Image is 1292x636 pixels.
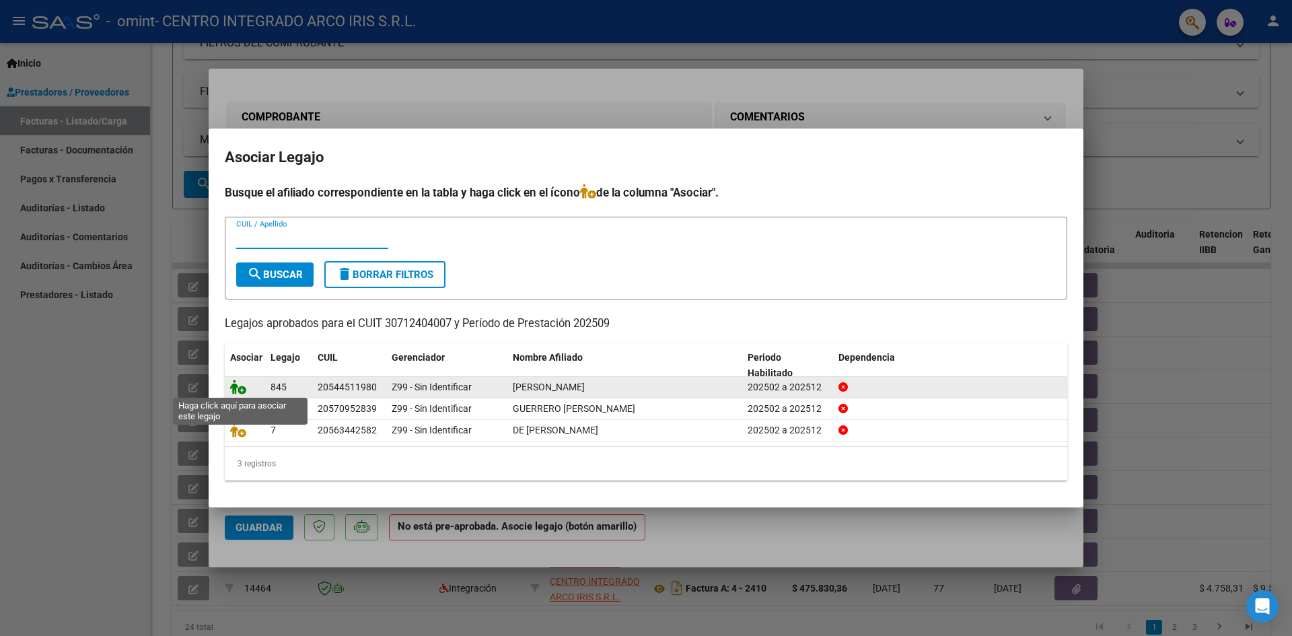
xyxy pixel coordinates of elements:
span: PIROZZI ALVAREZ, BENJAMIN [513,382,585,392]
span: 845 [271,382,287,392]
span: 461 [271,403,287,414]
div: 202502 a 202512 [748,401,828,417]
span: CUIL [318,352,338,363]
span: Nombre Afiliado [513,352,583,363]
datatable-header-cell: Asociar [225,343,265,388]
div: 20563442582 [318,423,377,438]
mat-icon: delete [336,266,353,282]
span: Buscar [247,269,303,281]
span: GUERRERO ANGEL AGUSTIN [513,403,635,414]
div: 202502 a 202512 [748,423,828,438]
div: 20544511980 [318,380,377,395]
span: Asociar [230,352,262,363]
p: Legajos aprobados para el CUIT 30712404007 y Período de Prestación 202509 [225,316,1067,332]
mat-icon: search [247,266,263,282]
datatable-header-cell: Periodo Habilitado [742,343,833,388]
button: Borrar Filtros [324,261,445,288]
span: Gerenciador [392,352,445,363]
div: 20570952839 [318,401,377,417]
span: Z99 - Sin Identificar [392,382,472,392]
div: 202502 a 202512 [748,380,828,395]
datatable-header-cell: Gerenciador [386,343,507,388]
span: Z99 - Sin Identificar [392,425,472,435]
h4: Busque el afiliado correspondiente en la tabla y haga click en el ícono de la columna "Asociar". [225,184,1067,201]
button: Buscar [236,262,314,287]
span: Periodo Habilitado [748,352,793,378]
datatable-header-cell: Dependencia [833,343,1068,388]
span: Z99 - Sin Identificar [392,403,472,414]
datatable-header-cell: CUIL [312,343,386,388]
div: Open Intercom Messenger [1246,590,1279,623]
span: DE CASTRO VICENTE AMADEO [513,425,598,435]
span: Borrar Filtros [336,269,433,281]
span: Legajo [271,352,300,363]
div: 3 registros [225,447,1067,481]
datatable-header-cell: Nombre Afiliado [507,343,742,388]
span: Dependencia [838,352,895,363]
datatable-header-cell: Legajo [265,343,312,388]
span: 7 [271,425,276,435]
h2: Asociar Legajo [225,145,1067,170]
